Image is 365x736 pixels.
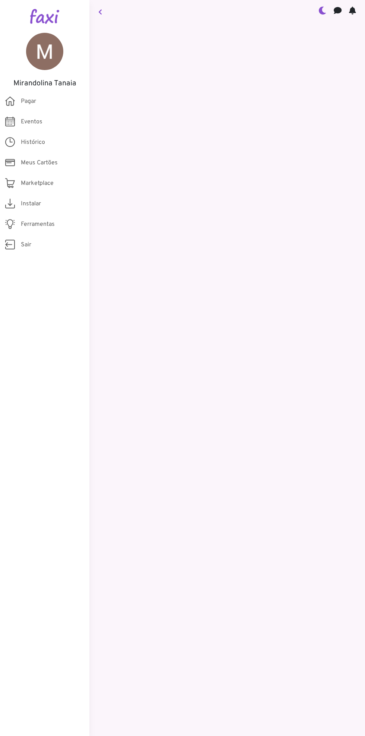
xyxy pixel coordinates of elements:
h5: Mirandolina Tanaia [11,79,78,88]
span: Meus Cartões [21,158,58,167]
span: Instalar [21,199,41,208]
span: Marketplace [21,179,54,188]
span: Pagar [21,97,36,106]
span: Ferramentas [21,220,55,229]
span: Eventos [21,117,42,126]
span: Sair [21,240,31,249]
span: Histórico [21,138,45,147]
